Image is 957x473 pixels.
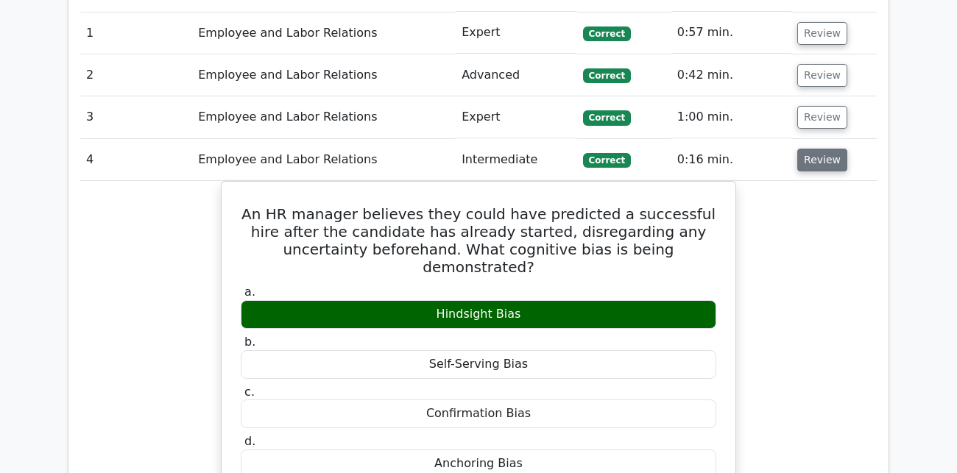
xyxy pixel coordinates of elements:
button: Review [797,149,847,171]
td: Expert [456,12,577,54]
button: Review [797,106,847,129]
div: Self-Serving Bias [241,350,716,379]
span: b. [244,335,255,349]
span: Correct [583,153,631,168]
span: Correct [583,110,631,125]
h5: An HR manager believes they could have predicted a successful hire after the candidate has alread... [239,205,718,276]
button: Review [797,22,847,45]
td: 1 [80,12,192,54]
span: Correct [583,26,631,41]
td: Expert [456,96,577,138]
td: 0:57 min. [671,12,791,54]
td: 0:16 min. [671,139,791,181]
td: Intermediate [456,139,577,181]
span: Correct [583,68,631,83]
td: Advanced [456,54,577,96]
td: Employee and Labor Relations [192,54,456,96]
td: 0:42 min. [671,54,791,96]
td: Employee and Labor Relations [192,96,456,138]
span: a. [244,285,255,299]
td: 3 [80,96,192,138]
td: Employee and Labor Relations [192,12,456,54]
td: Employee and Labor Relations [192,139,456,181]
span: d. [244,434,255,448]
td: 4 [80,139,192,181]
div: Hindsight Bias [241,300,716,329]
span: c. [244,385,255,399]
button: Review [797,64,847,87]
td: 1:00 min. [671,96,791,138]
td: 2 [80,54,192,96]
div: Confirmation Bias [241,399,716,428]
